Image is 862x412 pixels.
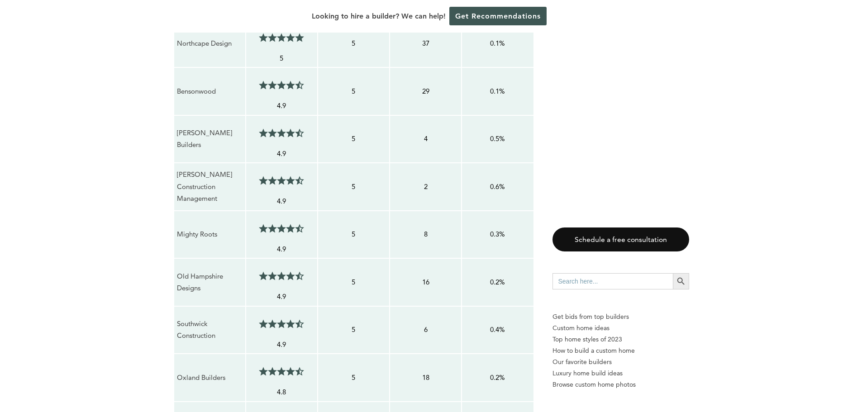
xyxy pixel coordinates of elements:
[393,228,458,240] p: 8
[249,386,314,398] p: 4.8
[321,228,386,240] p: 5
[552,227,689,251] a: Schedule a free consultation
[676,276,686,286] svg: Search
[321,85,386,97] p: 5
[552,345,689,356] a: How to build a custom home
[177,228,243,240] p: Mighty Roots
[321,324,386,336] p: 5
[177,318,243,342] p: Southwick Construction
[177,85,243,97] p: Bensonwood
[177,127,243,151] p: [PERSON_NAME] Builders
[393,324,458,336] p: 6
[393,38,458,49] p: 37
[249,339,314,350] p: 4.9
[552,311,689,322] p: Get bids from top builders
[321,276,386,288] p: 5
[449,7,547,25] a: Get Recommendations
[465,133,530,145] p: 0.5%
[321,38,386,49] p: 5
[393,276,458,288] p: 16
[552,379,689,390] a: Browse custom home photos
[249,195,314,207] p: 4.9
[393,85,458,97] p: 29
[249,52,314,64] p: 5
[249,243,314,255] p: 4.9
[321,133,386,145] p: 5
[177,169,243,204] p: [PERSON_NAME] Construction Management
[688,347,851,401] iframe: Drift Widget Chat Controller
[465,324,530,336] p: 0.4%
[465,228,530,240] p: 0.3%
[321,181,386,193] p: 5
[177,372,243,384] p: Oxland Builders
[465,276,530,288] p: 0.2%
[321,372,386,384] p: 5
[552,322,689,334] a: Custom home ideas
[552,273,673,289] input: Search here...
[465,181,530,193] p: 0.6%
[249,291,314,303] p: 4.9
[552,368,689,379] a: Luxury home build ideas
[393,133,458,145] p: 4
[393,372,458,384] p: 18
[552,334,689,345] a: Top home styles of 2023
[465,372,530,384] p: 0.2%
[249,100,314,112] p: 4.9
[177,270,243,294] p: Old Hampshire Designs
[393,181,458,193] p: 2
[465,85,530,97] p: 0.1%
[249,148,314,160] p: 4.9
[552,356,689,368] a: Our favorite builders
[465,38,530,49] p: 0.1%
[177,38,243,49] p: Northcape Design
